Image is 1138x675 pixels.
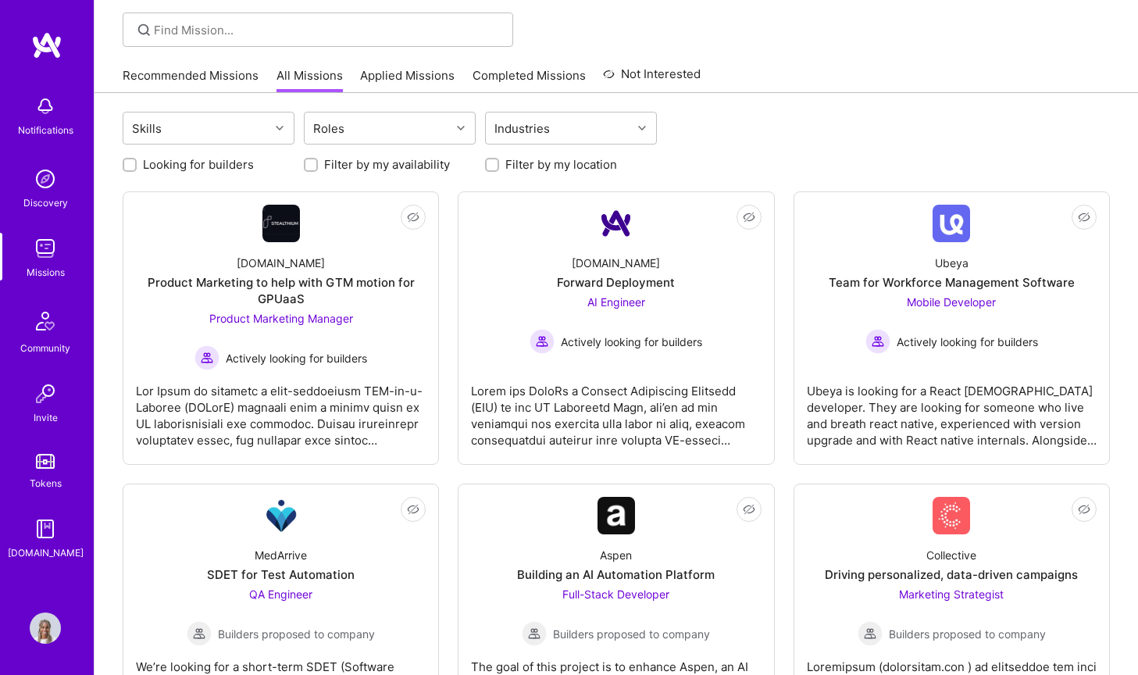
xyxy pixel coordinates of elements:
[26,612,65,644] a: User Avatar
[128,117,166,140] div: Skills
[30,513,61,545] img: guide book
[262,497,300,534] img: Company Logo
[1078,211,1090,223] i: icon EyeClosed
[907,295,996,309] span: Mobile Developer
[899,587,1004,601] span: Marketing Strategist
[8,545,84,561] div: [DOMAIN_NAME]
[20,340,70,356] div: Community
[933,497,970,534] img: Company Logo
[471,205,761,452] a: Company Logo[DOMAIN_NAME]Forward DeploymentAI Engineer Actively looking for buildersActively look...
[471,370,761,448] div: Lorem ips DoloRs a Consect Adipiscing Elitsedd (EIU) te inc UT Laboreetd Magn, ali’en ad min veni...
[309,117,348,140] div: Roles
[598,205,635,242] img: Company Logo
[360,67,455,93] a: Applied Missions
[237,255,325,271] div: [DOMAIN_NAME]
[517,566,715,583] div: Building an AI Automation Platform
[154,22,501,38] input: Find Mission...
[572,255,660,271] div: [DOMAIN_NAME]
[30,163,61,195] img: discovery
[561,334,702,350] span: Actively looking for builders
[262,205,300,242] img: Company Logo
[743,211,755,223] i: icon EyeClosed
[209,312,353,325] span: Product Marketing Manager
[194,345,219,370] img: Actively looking for builders
[587,295,645,309] span: AI Engineer
[473,67,586,93] a: Completed Missions
[27,264,65,280] div: Missions
[324,156,450,173] label: Filter by my availability
[30,475,62,491] div: Tokens
[136,205,426,452] a: Company Logo[DOMAIN_NAME]Product Marketing to help with GTM motion for GPUaaSProduct Marketing Ma...
[530,329,555,354] img: Actively looking for builders
[600,547,632,563] div: Aspen
[865,329,890,354] img: Actively looking for builders
[34,409,58,426] div: Invite
[36,454,55,469] img: tokens
[457,124,465,132] i: icon Chevron
[858,621,883,646] img: Builders proposed to company
[255,547,307,563] div: MedArrive
[825,566,1078,583] div: Driving personalized, data-driven campaigns
[926,547,976,563] div: Collective
[30,612,61,644] img: User Avatar
[562,587,669,601] span: Full-Stack Developer
[226,350,367,366] span: Actively looking for builders
[407,211,419,223] i: icon EyeClosed
[743,503,755,516] i: icon EyeClosed
[30,91,61,122] img: bell
[491,117,554,140] div: Industries
[207,566,355,583] div: SDET for Test Automation
[187,621,212,646] img: Builders proposed to company
[123,67,259,93] a: Recommended Missions
[136,274,426,307] div: Product Marketing to help with GTM motion for GPUaaS
[135,21,153,39] i: icon SearchGrey
[829,274,1075,291] div: Team for Workforce Management Software
[27,302,64,340] img: Community
[249,587,312,601] span: QA Engineer
[505,156,617,173] label: Filter by my location
[889,626,1046,642] span: Builders proposed to company
[143,156,254,173] label: Looking for builders
[407,503,419,516] i: icon EyeClosed
[603,65,701,93] a: Not Interested
[933,205,970,242] img: Company Logo
[522,621,547,646] img: Builders proposed to company
[553,626,710,642] span: Builders proposed to company
[638,124,646,132] i: icon Chevron
[1078,503,1090,516] i: icon EyeClosed
[218,626,375,642] span: Builders proposed to company
[598,497,635,534] img: Company Logo
[31,31,62,59] img: logo
[935,255,969,271] div: Ubeya
[276,124,284,132] i: icon Chevron
[897,334,1038,350] span: Actively looking for builders
[30,233,61,264] img: teamwork
[18,122,73,138] div: Notifications
[807,370,1097,448] div: Ubeya is looking for a React [DEMOGRAPHIC_DATA] developer. They are looking for someone who live ...
[23,195,68,211] div: Discovery
[136,370,426,448] div: Lor Ipsum do sitametc a elit-seddoeiusm TEM-in-u-Laboree (DOLorE) magnaali enim a minimv quisn ex...
[807,205,1097,452] a: Company LogoUbeyaTeam for Workforce Management SoftwareMobile Developer Actively looking for buil...
[30,378,61,409] img: Invite
[557,274,675,291] div: Forward Deployment
[276,67,343,93] a: All Missions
